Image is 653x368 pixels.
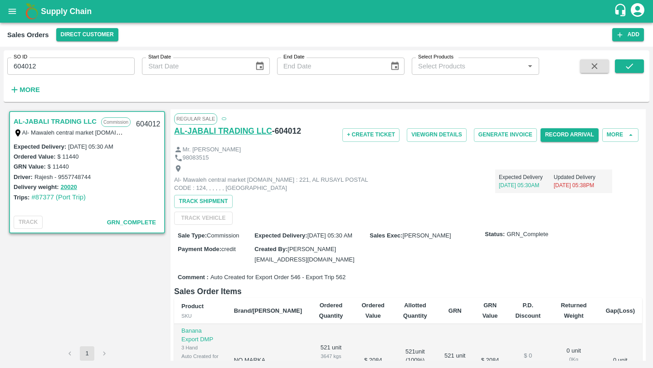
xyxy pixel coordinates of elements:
[7,29,49,41] div: Sales Orders
[7,82,42,97] button: More
[254,246,288,252] label: Created By :
[57,153,78,160] label: $ 11440
[178,273,209,282] label: Comment :
[418,53,453,61] label: Select Products
[370,232,402,239] label: Sales Exec :
[174,113,217,124] span: Regular Sale
[554,173,609,181] p: Updated Delivery
[131,114,166,135] div: 604012
[307,232,352,239] span: [DATE] 05:30 AM
[602,128,638,141] button: More
[142,58,248,75] input: Start Date
[254,232,307,239] label: Expected Delivery :
[361,302,385,319] b: Ordered Value
[14,153,55,160] label: Ordered Value:
[403,302,427,319] b: Allotted Quantity
[210,273,346,282] span: Auto Created for Export Order 546 - Export Trip 562
[61,182,77,193] button: 20020
[14,53,27,61] label: SO ID
[254,246,354,262] span: [PERSON_NAME][EMAIL_ADDRESS][DOMAIN_NAME]
[207,232,239,239] span: Commission
[14,163,46,170] label: GRN Value:
[181,327,219,344] p: Banana Export DMP
[183,154,209,162] p: 98083515
[22,129,331,136] label: Al- Mawaleh central market [DOMAIN_NAME] : 221, AL RUSAYL POSTAL CODE : 124, , , , , , [GEOGRAPHI...
[319,302,343,319] b: Ordered Quantity
[2,1,23,22] button: open drawer
[14,143,66,150] label: Expected Delivery :
[181,344,219,352] div: 3 Hand
[61,346,113,361] nav: pagination navigation
[14,184,59,190] label: Delivery weight:
[499,181,554,189] p: [DATE] 05:30AM
[283,53,304,61] label: End Date
[174,125,272,137] a: AL-JABALI TRADING LLC
[403,232,451,239] span: [PERSON_NAME]
[482,302,498,319] b: GRN Value
[474,128,537,141] button: Generate Invoice
[221,246,236,252] span: credit
[174,176,378,193] p: Al- Mawaleh central market [DOMAIN_NAME] : 221, AL RUSAYL POSTAL CODE : 124, , , , , , [GEOGRAPHI...
[614,3,629,19] div: customer-support
[80,346,94,361] button: page 1
[606,307,635,314] b: Gap(Loss)
[407,128,467,141] button: ViewGRN Details
[342,128,400,141] button: + Create Ticket
[181,312,219,320] div: SKU
[515,302,541,319] b: P.D. Discount
[148,53,171,61] label: Start Date
[19,86,40,93] strong: More
[34,174,91,180] label: Rajesh - 9557748744
[14,174,33,180] label: Driver:
[174,195,233,208] button: Track Shipment
[174,285,642,298] h6: Sales Order Items
[41,7,92,16] b: Supply Chain
[14,116,97,127] a: AL-JABALI TRADING LLC
[414,60,521,72] input: Select Products
[448,307,462,314] b: GRN
[107,219,156,226] span: GRN_Complete
[251,58,268,75] button: Choose date
[499,173,554,181] p: Expected Delivery
[524,60,536,72] button: Open
[561,302,587,319] b: Returned Weight
[23,2,41,20] img: logo
[541,128,599,141] button: Record Arrival
[485,230,505,239] label: Status:
[14,194,29,201] label: Trips:
[507,230,548,239] span: GRN_Complete
[556,355,591,363] div: 0 Kg
[181,303,204,310] b: Product
[178,246,221,252] label: Payment Mode :
[612,28,644,41] button: Add
[31,194,86,201] a: #87377 (Port Trip)
[56,28,118,41] button: Select DC
[277,58,383,75] input: End Date
[68,143,113,150] label: [DATE] 05:30 AM
[629,2,646,21] div: account of current user
[48,163,69,170] label: $ 11440
[272,125,301,137] h6: - 604012
[101,117,131,127] p: Commission
[41,5,614,18] a: Supply Chain
[554,181,609,189] p: [DATE] 05:38PM
[7,58,135,75] input: Enter SO ID
[514,352,542,360] div: $ 0
[234,307,302,314] b: Brand/[PERSON_NAME]
[183,145,241,154] p: Mr. [PERSON_NAME]
[178,232,207,239] label: Sale Type :
[386,58,404,75] button: Choose date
